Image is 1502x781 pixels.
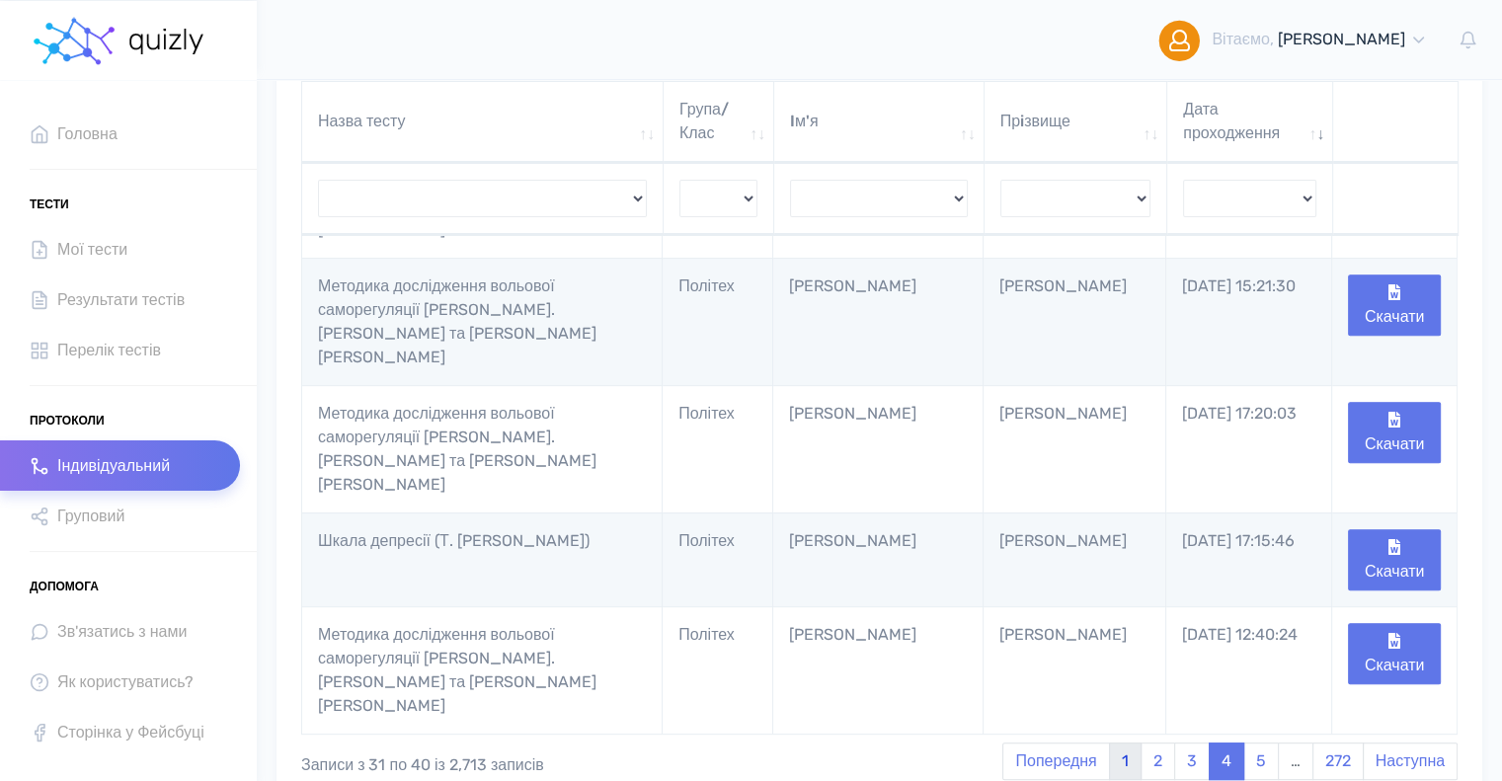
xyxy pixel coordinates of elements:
span: Індивідуальний [57,452,170,479]
span: Груповий [57,503,124,529]
a: 3 [1174,742,1210,780]
a: 5 [1243,742,1279,780]
span: Мої тести [57,236,127,263]
button: Скачати [1348,402,1441,463]
td: [DATE] 17:15:46 [1166,512,1332,606]
a: 2 [1141,742,1175,780]
td: Методика дослідження вольової саморегуляції [PERSON_NAME]. [PERSON_NAME] та [PERSON_NAME] [PERSON... [302,258,663,385]
td: [PERSON_NAME] [773,606,984,734]
td: Методика дослідження вольової саморегуляції [PERSON_NAME]. [PERSON_NAME] та [PERSON_NAME] [PERSON... [302,606,663,734]
td: Політех [663,385,773,512]
a: homepage homepage [30,1,207,80]
img: homepage [127,29,207,54]
td: [DATE] 15:21:30 [1166,258,1332,385]
th: Група/Клас: активувати для сортування стовпців за зростанням [664,81,774,163]
td: Політех [663,606,773,734]
span: Результати тестів [57,286,185,313]
span: Тести [30,190,69,219]
span: Головна [57,120,118,147]
td: [PERSON_NAME] [773,385,984,512]
button: Скачати [1348,274,1441,336]
td: Методика дослідження вольової саморегуляції [PERSON_NAME]. [PERSON_NAME] та [PERSON_NAME] [PERSON... [302,385,663,512]
span: Як користуватись? [57,668,194,695]
a: 4 [1209,742,1244,780]
button: Скачати [1348,529,1441,590]
td: [PERSON_NAME] [984,385,1166,512]
td: Політех [663,512,773,606]
span: Протоколи [30,406,105,435]
th: Дата проходження: активувати для сортування стовпців за зростанням [1167,81,1333,163]
a: 272 [1312,742,1364,780]
span: [PERSON_NAME] [1278,30,1405,48]
span: Допомога [30,572,99,601]
span: Зв'язатись з нами [57,618,187,645]
td: [PERSON_NAME] [773,258,984,385]
td: Політех [663,258,773,385]
td: [PERSON_NAME] [773,512,984,606]
th: Iм'я: активувати для сортування стовпців за зростанням [774,81,985,163]
div: Записи з 31 по 40 із 2,713 записів [301,741,768,778]
a: Попередня [1002,742,1109,780]
th: Назва тесту: активувати для сортування стовпців за зростанням [302,81,664,163]
td: [PERSON_NAME] [984,512,1166,606]
img: homepage [30,12,119,71]
td: Шкала депресії (Т. [PERSON_NAME]) [302,512,663,606]
th: Прiзвище: активувати для сортування стовпців за зростанням [985,81,1167,163]
td: [DATE] 17:20:03 [1166,385,1332,512]
span: Сторінка у Фейсбуці [57,719,204,745]
td: [PERSON_NAME] [984,606,1166,734]
a: 1 [1109,742,1142,780]
a: Наступна [1363,742,1458,780]
button: Скачати [1348,623,1441,684]
td: [PERSON_NAME] [984,258,1166,385]
td: [DATE] 12:40:24 [1166,606,1332,734]
span: Перелік тестів [57,337,161,363]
